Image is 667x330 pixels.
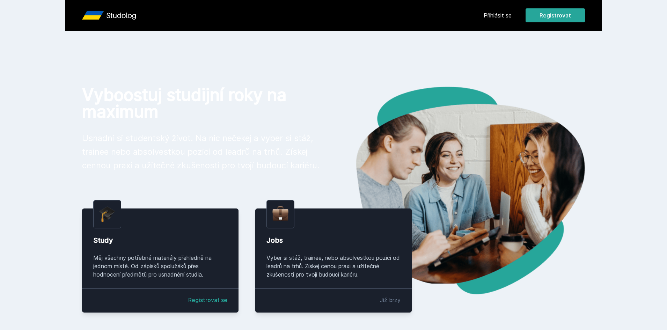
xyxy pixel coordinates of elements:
div: Jobs [266,235,401,245]
img: hero.png [333,87,585,294]
div: Study [93,235,227,245]
img: graduation-cap.png [99,206,115,222]
p: Usnadni si studentský život. Na nic nečekej a vyber si stáž, trainee nebo absolvestkou pozici od ... [82,131,322,172]
h1: Vyboostuj studijní roky na maximum [82,87,322,120]
a: Přihlásit se [484,11,512,20]
div: Již brzy [380,296,401,304]
button: Registrovat [526,8,585,22]
div: Měj všechny potřebné materiály přehledně na jednom místě. Od zápisků spolužáků přes hodnocení pře... [93,254,227,279]
div: Vyber si stáž, trainee, nebo absolvestkou pozici od leadrů na trhů. Získej cenou praxi a užitečné... [266,254,401,279]
img: briefcase.png [272,205,288,222]
a: Registrovat se [188,296,227,304]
